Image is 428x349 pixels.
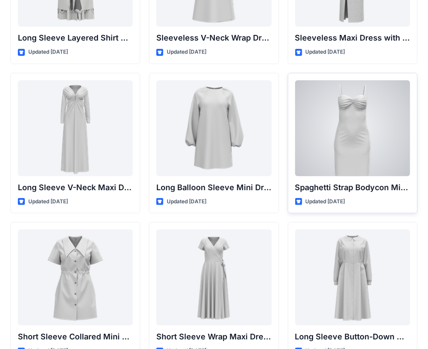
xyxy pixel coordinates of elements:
[295,331,410,343] p: Long Sleeve Button-Down Midi Dress
[18,229,133,325] a: Short Sleeve Collared Mini Dress with Drawstring Waist
[295,181,410,194] p: Spaghetti Strap Bodycon Mini Dress with Bust Detail
[295,32,410,44] p: Sleeveless Maxi Dress with Twist Detail and Slit
[28,48,68,57] p: Updated [DATE]
[18,181,133,194] p: Long Sleeve V-Neck Maxi Dress with Twisted Detail
[167,48,206,57] p: Updated [DATE]
[18,32,133,44] p: Long Sleeve Layered Shirt Dress with Drawstring Waist
[167,197,206,206] p: Updated [DATE]
[156,229,271,325] a: Short Sleeve Wrap Maxi Dress
[306,197,345,206] p: Updated [DATE]
[156,32,271,44] p: Sleeveless V-Neck Wrap Dress
[306,48,345,57] p: Updated [DATE]
[18,80,133,176] a: Long Sleeve V-Neck Maxi Dress with Twisted Detail
[156,80,271,176] a: Long Balloon Sleeve Mini Dress
[18,331,133,343] p: Short Sleeve Collared Mini Dress with Drawstring Waist
[28,197,68,206] p: Updated [DATE]
[156,181,271,194] p: Long Balloon Sleeve Mini Dress
[295,229,410,325] a: Long Sleeve Button-Down Midi Dress
[156,331,271,343] p: Short Sleeve Wrap Maxi Dress
[295,80,410,176] a: Spaghetti Strap Bodycon Mini Dress with Bust Detail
